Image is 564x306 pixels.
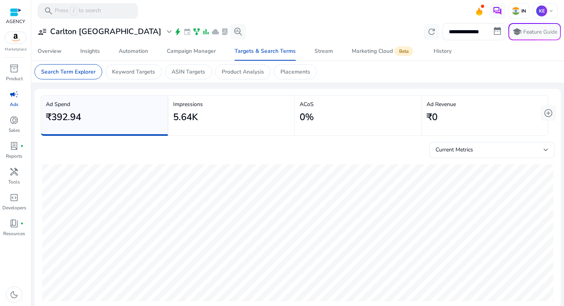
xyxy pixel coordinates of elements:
[427,100,544,108] p: Ad Revenue
[119,49,148,54] div: Automation
[548,8,554,14] span: keyboard_arrow_down
[10,101,18,108] p: Ads
[436,146,473,153] span: Current Metrics
[6,153,22,160] p: Reports
[211,28,219,36] span: cloud
[9,219,19,228] span: book_4
[38,27,47,36] span: user_attributes
[172,68,205,76] p: ASIN Targets
[112,68,155,76] p: Keyword Targets
[44,6,53,16] span: search
[520,8,526,14] p: IN
[174,28,182,36] span: bolt
[9,115,19,125] span: donut_small
[9,167,19,176] span: handyman
[80,49,100,54] div: Insights
[280,68,310,76] p: Placements
[6,75,23,82] p: Product
[46,100,163,108] p: Ad Spend
[5,32,26,43] img: amazon.svg
[230,24,246,40] button: search_insights
[9,193,19,202] span: code_blocks
[173,100,290,108] p: Impressions
[300,100,417,108] p: ACoS
[164,27,174,36] span: expand_more
[221,28,229,36] span: lab_profile
[20,222,23,225] span: fiber_manual_record
[434,49,452,54] div: History
[544,108,553,118] span: add_circle
[55,7,101,15] p: Press to search
[9,64,19,73] span: inventory_2
[222,68,264,76] p: Product Analysis
[173,112,198,123] h2: 5.64K
[183,28,191,36] span: event
[3,230,25,237] p: Resources
[427,112,437,123] h2: ₹0
[20,144,23,148] span: fiber_manual_record
[8,178,20,185] p: Tools
[70,7,77,15] span: /
[2,204,26,211] p: Developers
[424,24,439,40] button: refresh
[352,48,415,54] div: Marketing Cloud
[315,49,333,54] div: Stream
[540,105,556,121] button: add_circle
[394,47,413,56] span: Beta
[512,7,520,15] img: in.svg
[193,28,201,36] span: family_history
[9,127,20,134] p: Sales
[300,112,314,123] h2: 0%
[202,28,210,36] span: bar_chart
[46,112,81,123] h2: ₹392.94
[50,27,161,36] h3: Carlton [GEOGRAPHIC_DATA]
[9,141,19,151] span: lab_profile
[233,27,243,36] span: search_insights
[9,90,19,99] span: campaign
[38,49,61,54] div: Overview
[508,23,561,40] button: schoolFeature Guide
[6,18,25,25] p: AGENCY
[41,68,96,76] p: Search Term Explorer
[167,49,216,54] div: Campaign Manager
[536,5,547,16] p: KE
[5,47,27,52] p: Marketplace
[427,27,436,36] span: refresh
[9,290,19,299] span: dark_mode
[235,49,296,54] div: Targets & Search Terms
[523,28,557,36] p: Feature Guide
[512,27,522,36] span: school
